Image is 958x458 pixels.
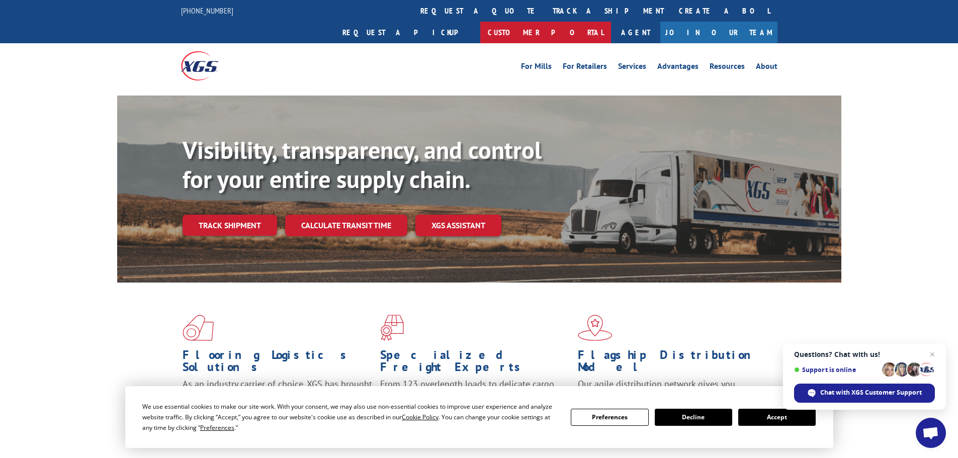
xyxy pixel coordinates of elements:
span: Preferences [200,423,234,432]
a: Track shipment [183,215,277,236]
span: As an industry carrier of choice, XGS has brought innovation and dedication to flooring logistics... [183,378,372,414]
a: Calculate transit time [285,215,407,236]
button: Accept [738,409,816,426]
button: Preferences [571,409,648,426]
a: XGS ASSISTANT [415,215,501,236]
span: Questions? Chat with us! [794,350,935,358]
div: Cookie Consent Prompt [125,386,833,448]
span: Cookie Policy [402,413,439,421]
span: Support is online [794,366,879,374]
a: Join Our Team [660,22,777,43]
b: Visibility, transparency, and control for your entire supply chain. [183,134,542,195]
a: For Mills [521,62,552,73]
h1: Specialized Freight Experts [380,349,570,378]
a: Advantages [657,62,699,73]
a: For Retailers [563,62,607,73]
div: Chat with XGS Customer Support [794,384,935,403]
a: Request a pickup [335,22,480,43]
a: Resources [710,62,745,73]
h1: Flooring Logistics Solutions [183,349,373,378]
img: xgs-icon-focused-on-flooring-red [380,315,404,341]
a: Services [618,62,646,73]
div: We use essential cookies to make our site work. With your consent, we may also use non-essential ... [142,401,559,433]
h1: Flagship Distribution Model [578,349,768,378]
a: Agent [611,22,660,43]
span: Our agile distribution network gives you nationwide inventory management on demand. [578,378,763,402]
span: Chat with XGS Customer Support [820,388,922,397]
button: Decline [655,409,732,426]
p: From 123 overlength loads to delicate cargo, our experienced staff knows the best way to move you... [380,378,570,423]
div: Open chat [916,418,946,448]
img: xgs-icon-total-supply-chain-intelligence-red [183,315,214,341]
img: xgs-icon-flagship-distribution-model-red [578,315,613,341]
span: Close chat [926,348,938,360]
a: Customer Portal [480,22,611,43]
a: About [756,62,777,73]
a: [PHONE_NUMBER] [181,6,233,16]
